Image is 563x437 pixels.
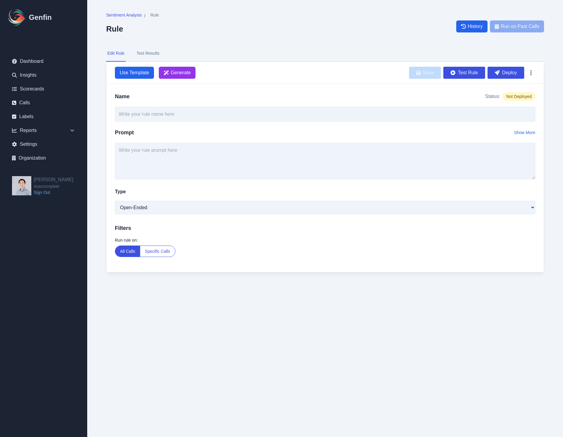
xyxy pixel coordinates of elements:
a: History [456,20,488,32]
button: All Calls [115,246,140,257]
button: Save [409,67,441,79]
img: Jeffrey Pang [12,176,31,195]
button: Specific Calls [140,246,175,257]
span: Not Deployed [503,92,535,101]
h1: Genfin [29,13,52,22]
span: Generate [171,69,191,76]
h3: Filters [115,224,535,232]
div: Reports [7,124,80,136]
span: Run on Past Calls [501,23,539,30]
h2: Name [115,92,130,101]
img: Logo [7,8,26,27]
a: Calls [7,97,80,109]
a: Labels [7,111,80,123]
button: Use Template [115,67,154,79]
a: Insights [7,69,80,81]
h2: Rule [106,24,159,33]
a: Sign Out [34,189,73,195]
input: Write your rule name here [115,107,535,122]
span: Rule [150,12,159,18]
a: Settings [7,138,80,150]
span: History [468,23,483,30]
button: Edit Rule [106,45,126,62]
span: Sentiment Analysis [106,12,142,18]
label: Run rule on: [115,237,535,243]
h2: [PERSON_NAME] [34,176,73,183]
label: Type [115,188,126,195]
span: Status: [485,93,500,100]
span: Autocomplete [34,183,73,189]
a: Organization [7,152,80,164]
a: Dashboard [7,55,80,67]
button: Test Results [135,45,161,62]
a: Sentiment Analysis [106,12,142,20]
button: Test Rule [443,67,485,79]
button: Run on Past Calls [490,20,544,32]
button: Deploy [488,67,524,79]
button: Generate [159,67,196,79]
span: / [144,12,145,20]
a: Scorecards [7,83,80,95]
button: Show More [514,130,535,136]
h2: Prompt [115,128,134,137]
